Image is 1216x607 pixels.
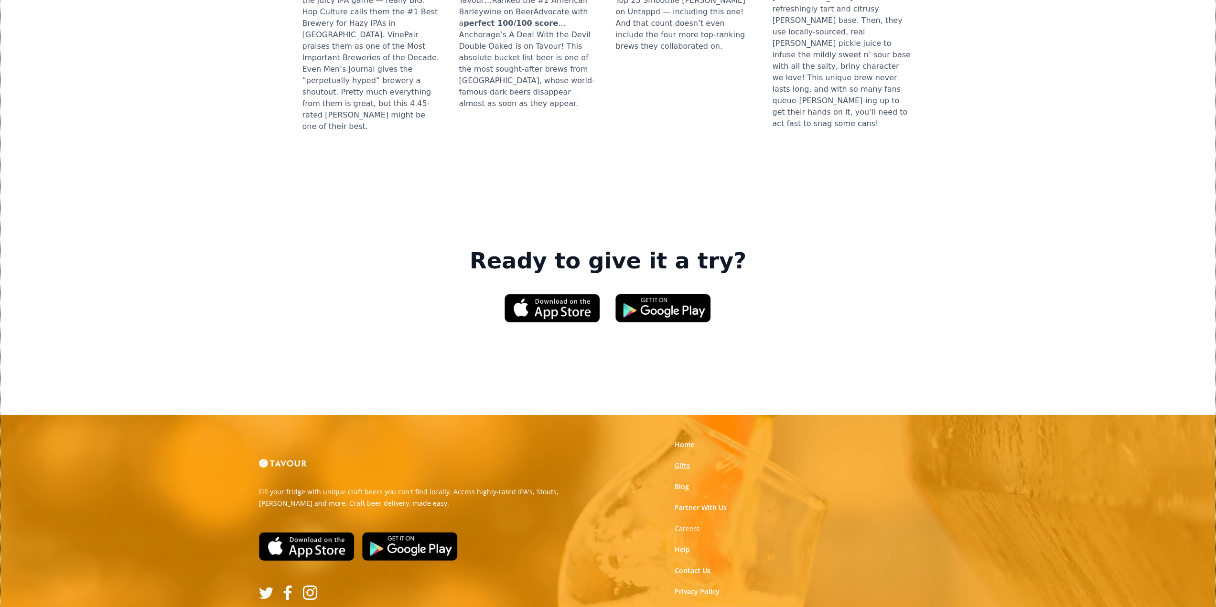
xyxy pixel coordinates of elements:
[675,545,690,554] a: Help
[675,440,694,449] a: Home
[675,461,690,470] a: Gifts
[675,566,710,575] a: Contact Us
[470,248,746,275] strong: Ready to give it a try?
[675,587,720,596] a: Privacy Policy
[675,524,699,533] strong: Careers
[675,524,699,533] a: Careers
[463,19,558,28] strong: perfect 100/100 score
[675,482,689,491] a: Blog
[675,503,727,512] a: Partner With Us
[259,486,601,509] p: Fill your fridge with unique craft beers you can't find locally. Access highly-rated IPA's, Stout...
